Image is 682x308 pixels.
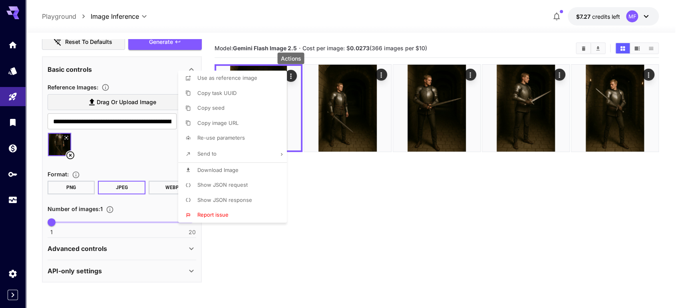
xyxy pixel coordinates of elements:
span: Report issue [197,211,229,218]
span: Use as reference image [197,75,257,81]
span: Download Image [197,167,239,173]
span: Copy seed [197,105,225,111]
span: Copy task UUID [197,90,237,96]
span: Re-use parameters [197,134,245,141]
span: Send to [197,150,217,157]
span: Show JSON response [197,197,252,203]
div: Actions [277,53,304,64]
span: Copy image URL [197,120,239,126]
span: Show JSON request [197,182,248,188]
